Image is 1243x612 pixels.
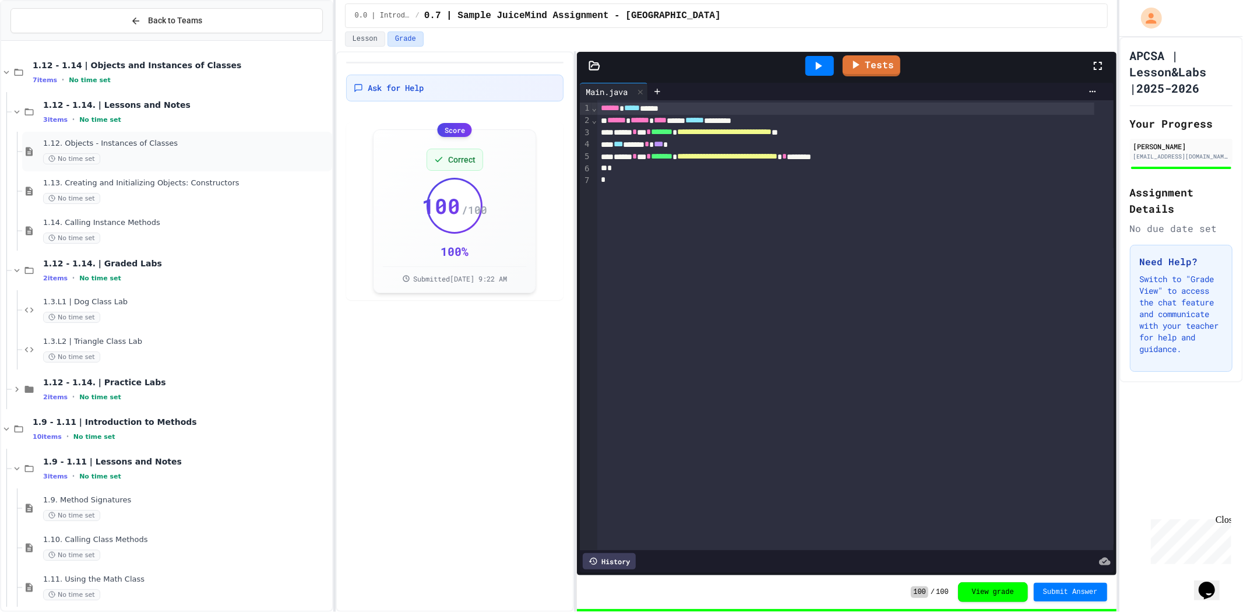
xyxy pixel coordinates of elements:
[79,473,121,480] span: No time set
[1130,184,1233,217] h2: Assignment Details
[69,76,111,84] span: No time set
[591,103,597,112] span: Fold line
[43,550,100,561] span: No time set
[43,337,330,347] span: 1.3.L2 | Triangle Class Lab
[43,233,100,244] span: No time set
[1133,152,1230,161] div: [EMAIL_ADDRESS][DOMAIN_NAME]
[66,432,69,441] span: •
[43,116,68,124] span: 3 items
[43,377,330,388] span: 1.12 - 1.14. | Practice Labs
[580,103,591,115] div: 1
[580,86,633,98] div: Main.java
[43,258,330,269] span: 1.12 - 1.14. | Graded Labs
[43,495,330,505] span: 1.9. Method Signatures
[79,116,121,124] span: No time set
[422,194,460,217] span: 100
[43,510,100,521] span: No time set
[441,243,469,259] div: 100 %
[345,31,385,47] button: Lesson
[43,193,100,204] span: No time set
[43,312,100,323] span: No time set
[462,202,487,218] span: / 100
[43,297,330,307] span: 1.3.L1 | Dog Class Lab
[1146,515,1231,564] iframe: chat widget
[843,55,900,76] a: Tests
[43,139,330,149] span: 1.12. Objects - Instances of Classes
[368,82,424,94] span: Ask for Help
[911,586,928,598] span: 100
[1133,141,1230,152] div: [PERSON_NAME]
[73,433,115,441] span: No time set
[43,456,330,467] span: 1.9 - 1.11 | Lessons and Notes
[1140,255,1223,269] h3: Need Help?
[43,218,330,228] span: 1.14. Calling Instance Methods
[1130,221,1233,235] div: No due date set
[1034,583,1107,602] button: Submit Answer
[580,115,591,127] div: 2
[10,8,323,33] button: Back to Teams
[424,9,721,23] span: 0.7 | Sample JuiceMind Assignment - Java
[33,433,62,441] span: 10 items
[1130,47,1233,96] h1: APCSA | Lesson&Labs |2025-2026
[148,15,202,27] span: Back to Teams
[438,123,472,137] div: Score
[580,127,591,139] div: 3
[1129,5,1165,31] div: My Account
[43,393,68,401] span: 2 items
[33,417,330,427] span: 1.9 - 1.11 | Introduction to Methods
[388,31,424,47] button: Grade
[79,393,121,401] span: No time set
[355,11,411,20] span: 0.0 | Introduction to APCSA
[72,115,75,124] span: •
[43,153,100,164] span: No time set
[43,535,330,545] span: 1.10. Calling Class Methods
[580,175,591,187] div: 7
[580,151,591,163] div: 5
[43,275,68,282] span: 2 items
[79,275,121,282] span: No time set
[415,11,420,20] span: /
[5,5,80,74] div: Chat with us now!Close
[62,75,64,85] span: •
[72,392,75,402] span: •
[33,76,57,84] span: 7 items
[1140,273,1223,355] p: Switch to "Grade View" to access the chat feature and communicate with your teacher for help and ...
[33,60,330,71] span: 1.12 - 1.14 | Objects and Instances of Classes
[1043,588,1098,597] span: Submit Answer
[72,273,75,283] span: •
[43,575,330,585] span: 1.11. Using the Math Class
[43,473,68,480] span: 3 items
[413,274,507,283] span: Submitted [DATE] 9:22 AM
[958,582,1028,602] button: View grade
[1194,565,1231,600] iframe: chat widget
[580,83,648,100] div: Main.java
[43,351,100,363] span: No time set
[43,589,100,600] span: No time set
[580,163,591,175] div: 6
[1130,115,1233,132] h2: Your Progress
[936,588,949,597] span: 100
[72,472,75,481] span: •
[931,588,935,597] span: /
[448,154,476,166] span: Correct
[583,553,636,569] div: History
[580,139,591,151] div: 4
[591,115,597,125] span: Fold line
[43,100,330,110] span: 1.12 - 1.14. | Lessons and Notes
[43,178,330,188] span: 1.13. Creating and Initializing Objects: Constructors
